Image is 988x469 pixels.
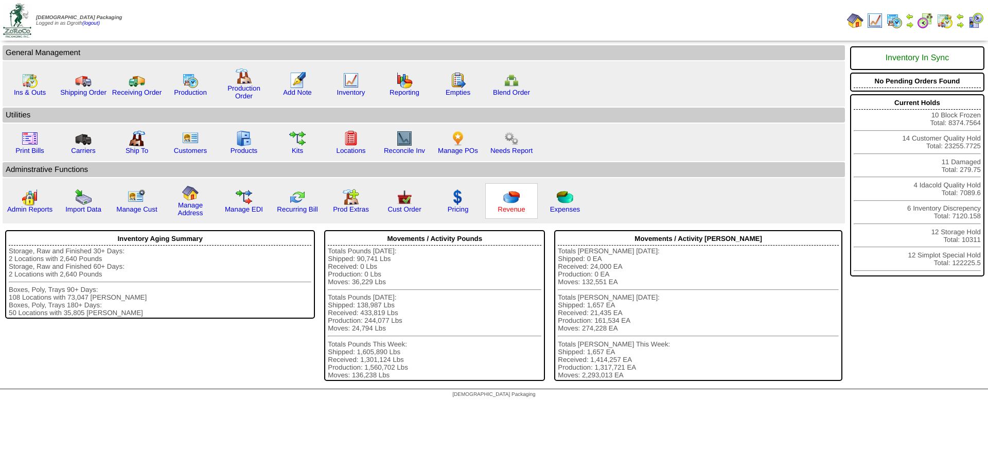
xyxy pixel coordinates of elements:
[854,48,981,68] div: Inventory In Sync
[3,108,845,123] td: Utilities
[116,205,157,213] a: Manage Cust
[446,89,470,96] a: Empties
[503,189,520,205] img: pie_chart.png
[126,147,148,154] a: Ship To
[886,12,903,29] img: calendarprod.gif
[558,232,839,246] div: Movements / Activity [PERSON_NAME]
[174,147,207,154] a: Customers
[847,12,863,29] img: home.gif
[236,130,252,147] img: cabinet.gif
[396,72,413,89] img: graph.gif
[917,12,933,29] img: calendarblend.gif
[493,89,530,96] a: Blend Order
[231,147,258,154] a: Products
[292,147,303,154] a: Kits
[336,147,365,154] a: Locations
[289,130,306,147] img: workflow.gif
[557,189,573,205] img: pie_chart2.png
[182,130,199,147] img: customers.gif
[7,205,52,213] a: Admin Reports
[277,205,317,213] a: Recurring Bill
[438,147,478,154] a: Manage POs
[182,72,199,89] img: calendarprod.gif
[390,89,419,96] a: Reporting
[967,12,984,29] img: calendarcustomer.gif
[129,72,145,89] img: truck2.gif
[450,72,466,89] img: workorder.gif
[75,130,92,147] img: truck3.gif
[227,84,260,100] a: Production Order
[503,72,520,89] img: network.png
[343,72,359,89] img: line_graph.gif
[854,96,981,110] div: Current Holds
[337,89,365,96] a: Inventory
[22,189,38,205] img: graph2.png
[75,72,92,89] img: truck.gif
[956,12,964,21] img: arrowleft.gif
[36,15,122,26] span: Logged in as Dgroth
[343,189,359,205] img: prodextras.gif
[112,89,162,96] a: Receiving Order
[9,247,311,317] div: Storage, Raw and Finished 30+ Days: 2 Locations with 2,640 Pounds Storage, Raw and Finished 60+ D...
[129,130,145,147] img: factory2.gif
[3,3,31,38] img: zoroco-logo-small.webp
[956,21,964,29] img: arrowright.gif
[450,130,466,147] img: po.png
[558,247,839,379] div: Totals [PERSON_NAME] [DATE]: Shipped: 0 EA Received: 24,000 EA Production: 0 EA Moves: 132,551 EA...
[333,205,369,213] a: Prod Extras
[289,189,306,205] img: reconcile.gif
[906,21,914,29] img: arrowright.gif
[384,147,425,154] a: Reconcile Inv
[450,189,466,205] img: dollar.gif
[3,162,845,177] td: Adminstrative Functions
[452,392,535,397] span: [DEMOGRAPHIC_DATA] Packaging
[182,185,199,201] img: home.gif
[60,89,107,96] a: Shipping Order
[36,15,122,21] span: [DEMOGRAPHIC_DATA] Packaging
[937,12,953,29] img: calendarinout.gif
[387,205,421,213] a: Cust Order
[236,68,252,84] img: factory.gif
[396,189,413,205] img: cust_order.png
[498,205,525,213] a: Revenue
[22,130,38,147] img: invoice2.gif
[65,205,101,213] a: Import Data
[71,147,95,154] a: Carriers
[22,72,38,89] img: calendarinout.gif
[396,130,413,147] img: line_graph2.gif
[15,147,44,154] a: Print Bills
[328,232,541,246] div: Movements / Activity Pounds
[328,247,541,379] div: Totals Pounds [DATE]: Shipped: 90,741 Lbs Received: 0 Lbs Production: 0 Lbs Moves: 36,229 Lbs Tot...
[128,189,147,205] img: managecust.png
[283,89,312,96] a: Add Note
[9,232,311,246] div: Inventory Aging Summary
[867,12,883,29] img: line_graph.gif
[82,21,100,26] a: (logout)
[550,205,580,213] a: Expenses
[236,189,252,205] img: edi.gif
[503,130,520,147] img: workflow.png
[850,94,984,276] div: 10 Block Frozen Total: 8374.7564 14 Customer Quality Hold Total: 23255.7725 11 Damaged Total: 279...
[906,12,914,21] img: arrowleft.gif
[75,189,92,205] img: import.gif
[490,147,533,154] a: Needs Report
[174,89,207,96] a: Production
[448,205,469,213] a: Pricing
[3,45,845,60] td: General Management
[289,72,306,89] img: orders.gif
[343,130,359,147] img: locations.gif
[14,89,46,96] a: Ins & Outs
[178,201,203,217] a: Manage Address
[225,205,263,213] a: Manage EDI
[854,75,981,88] div: No Pending Orders Found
